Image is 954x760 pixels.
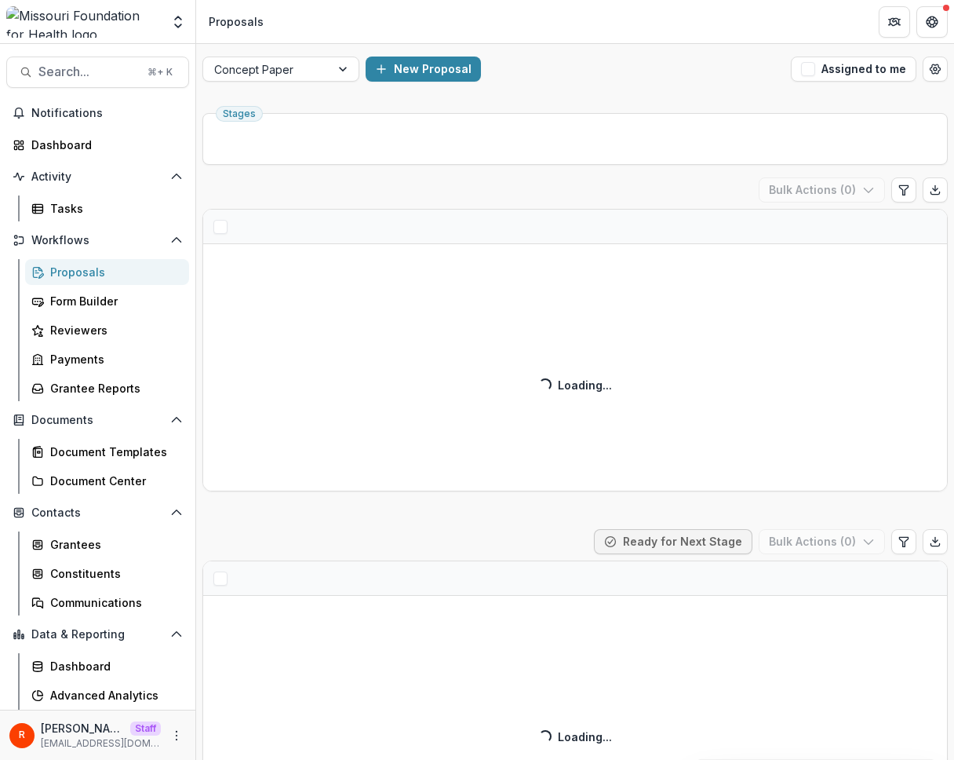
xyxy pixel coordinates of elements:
[6,132,189,158] a: Dashboard
[6,100,189,126] button: Notifications
[25,346,189,372] a: Payments
[25,532,189,557] a: Grantees
[50,322,177,338] div: Reviewers
[923,57,948,82] button: Open table manager
[25,195,189,221] a: Tasks
[25,561,189,586] a: Constituents
[19,730,25,740] div: Raj
[885,691,923,729] button: Open AI Assistant
[130,722,161,736] p: Staff
[167,6,189,38] button: Open entity switcher
[50,351,177,367] div: Payments
[25,259,189,285] a: Proposals
[50,293,177,309] div: Form Builder
[50,687,177,703] div: Advanced Analytics
[791,57,916,82] button: Assigned to me
[50,380,177,396] div: Grantee Reports
[25,682,189,708] a: Advanced Analytics
[25,375,189,401] a: Grantee Reports
[41,736,161,751] p: [EMAIL_ADDRESS][DOMAIN_NAME]
[25,317,189,343] a: Reviewers
[50,444,177,460] div: Document Templates
[6,228,189,253] button: Open Workflows
[366,57,481,82] button: New Proposal
[31,414,164,427] span: Documents
[50,473,177,489] div: Document Center
[31,506,164,520] span: Contacts
[6,622,189,647] button: Open Data & Reporting
[25,590,189,616] a: Communications
[879,6,910,38] button: Partners
[38,64,138,79] span: Search...
[31,628,164,641] span: Data & Reporting
[31,137,177,153] div: Dashboard
[6,6,161,38] img: Missouri Foundation for Health logo
[25,288,189,314] a: Form Builder
[6,164,189,189] button: Open Activity
[50,536,177,553] div: Grantees
[31,170,164,184] span: Activity
[50,594,177,611] div: Communications
[6,500,189,525] button: Open Contacts
[202,10,270,33] nav: breadcrumb
[144,64,176,81] div: ⌘ + K
[25,653,189,679] a: Dashboard
[223,108,256,119] span: Stages
[916,6,948,38] button: Get Help
[31,234,164,247] span: Workflows
[25,468,189,494] a: Document Center
[50,264,177,280] div: Proposals
[25,439,189,465] a: Document Templates
[31,107,183,120] span: Notifications
[209,13,264,30] div: Proposals
[41,720,124,736] p: [PERSON_NAME]
[167,726,186,745] button: More
[6,57,189,88] button: Search...
[50,200,177,217] div: Tasks
[50,658,177,674] div: Dashboard
[6,407,189,433] button: Open Documents
[50,565,177,582] div: Constituents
